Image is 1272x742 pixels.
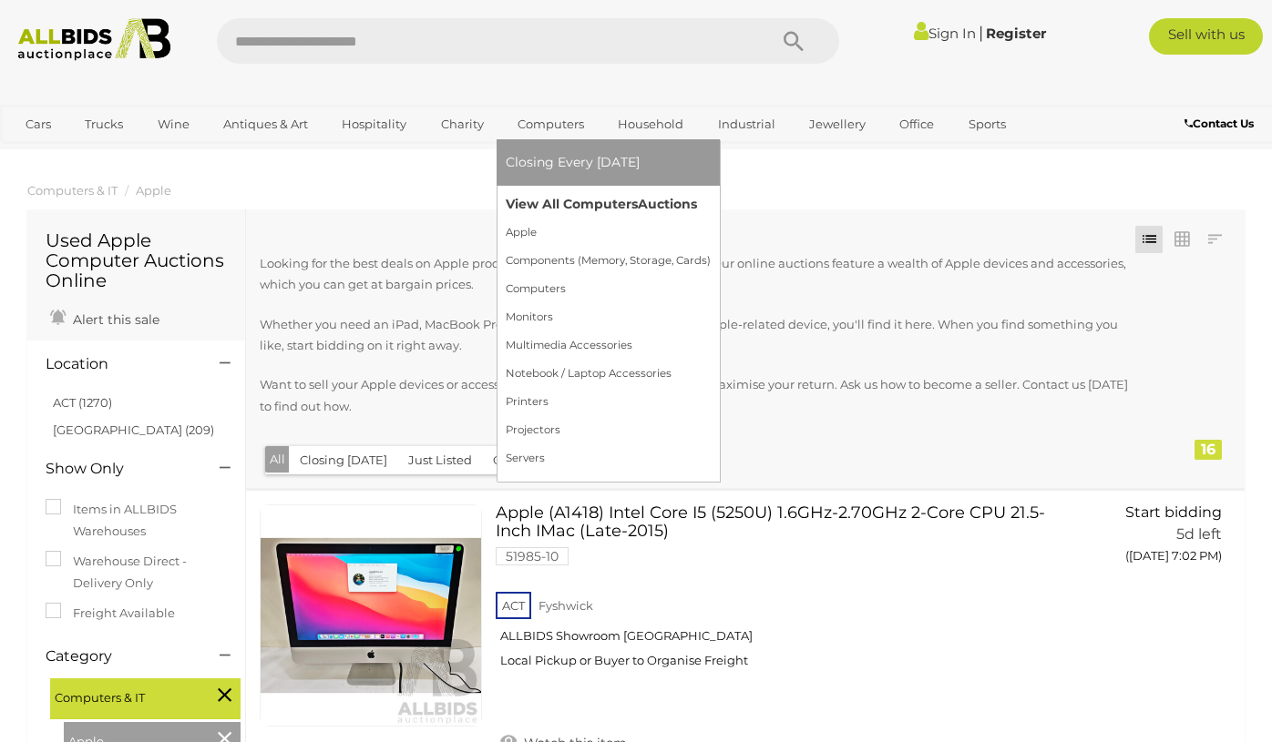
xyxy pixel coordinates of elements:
[260,314,1136,357] p: Whether you need an iPad, MacBook Pro, iMac, or whatever other Apple or Apple-related device, you...
[1195,440,1222,460] div: 16
[979,23,983,43] span: |
[46,356,192,372] h4: Location
[46,304,164,331] a: Alert this sale
[748,18,839,64] button: Search
[27,183,118,198] a: Computers & IT
[509,504,1064,682] a: Apple (A1418) Intel Core I5 (5250U) 1.6GHz-2.70GHz 2-Core CPU 21.5-Inch IMac (Late-2015) 51985-10...
[289,446,398,474] button: Closing [DATE]
[73,109,135,139] a: Trucks
[429,109,496,139] a: Charity
[46,230,227,290] h1: Used Apple Computer Auctions Online
[265,446,290,473] button: All
[1149,18,1263,55] a: Sell with us
[606,109,695,139] a: Household
[46,461,192,477] h4: Show Only
[14,139,167,169] a: [GEOGRAPHIC_DATA]
[1185,117,1254,130] b: Contact Us
[46,551,227,594] label: Warehouse Direct - Delivery Only
[46,603,175,624] label: Freight Available
[957,109,1018,139] a: Sports
[1185,114,1258,134] a: Contact Us
[706,109,787,139] a: Industrial
[506,109,596,139] a: Computers
[136,183,171,198] a: Apple
[914,25,976,42] a: Sign In
[53,422,214,437] a: [GEOGRAPHIC_DATA] (209)
[1092,504,1226,574] a: Start bidding 5d left ([DATE] 7:02 PM)
[46,499,227,542] label: Items in ALLBIDS Warehouses
[887,109,946,139] a: Office
[986,25,1046,42] a: Register
[397,446,483,474] button: Just Listed
[260,253,1136,296] p: Looking for the best deals on Apple products? It doesn't get better than this. Our online auction...
[482,446,580,474] button: Closing Next
[68,311,159,328] span: Alert this sale
[260,374,1136,417] p: Want to sell your Apple devices or accessories? You can also use ALLBIDS to maximise your return....
[146,109,201,139] a: Wine
[46,648,192,665] h4: Category
[797,109,877,139] a: Jewellery
[9,18,180,61] img: Allbids.com.au
[53,395,112,410] a: ACT (1270)
[55,683,191,708] span: Computers & IT
[211,109,320,139] a: Antiques & Art
[330,109,418,139] a: Hospitality
[1125,503,1222,521] span: Start bidding
[14,109,63,139] a: Cars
